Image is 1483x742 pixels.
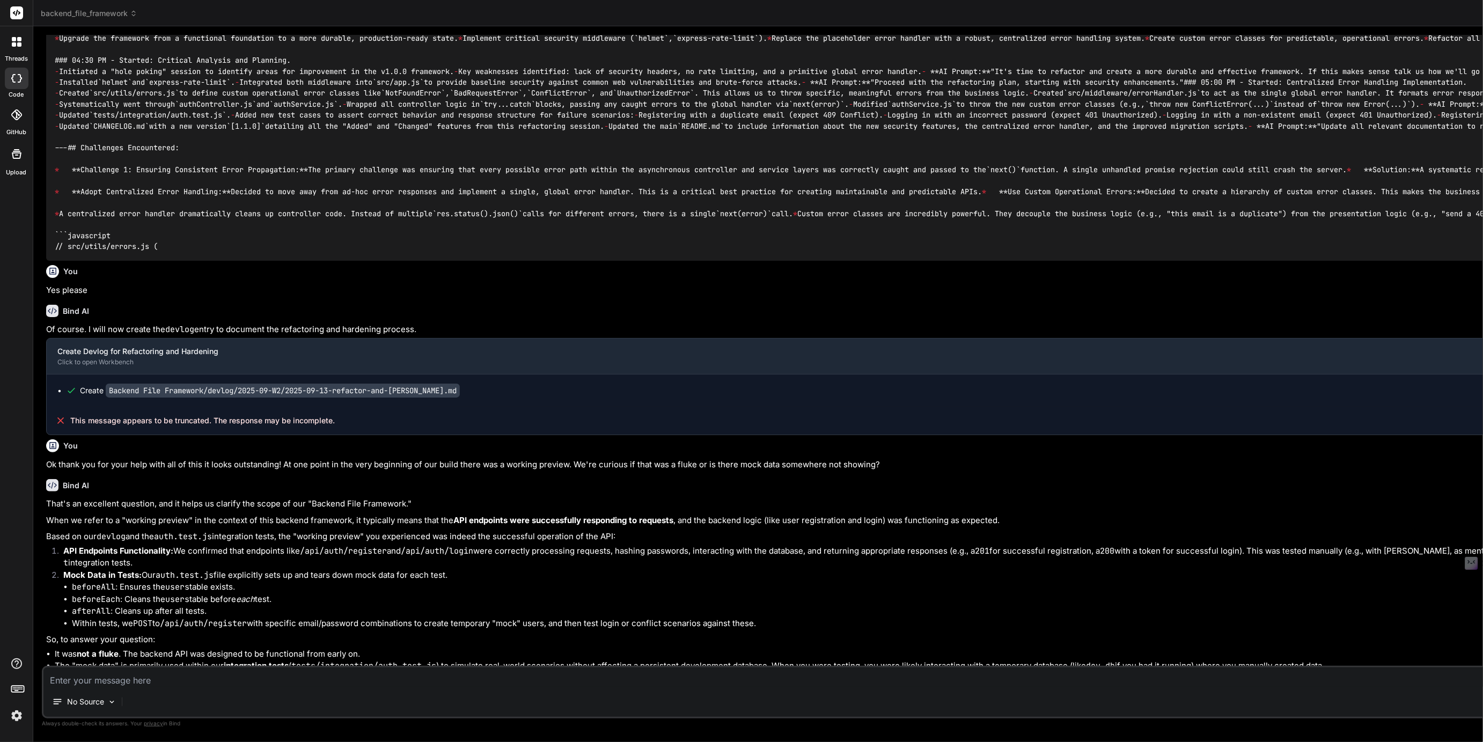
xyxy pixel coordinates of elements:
span: - [1162,111,1166,120]
span: ### 05:00 PM - Started: Centralized Error Handling Implementation. [1184,77,1467,87]
label: Upload [6,168,27,177]
span: ### 04:30 PM - Started: Critical Analysis and Planning. [55,56,291,65]
span: **Challenge 1: Ensuring Consistent Error Propagation:** [72,165,308,175]
span: `throw new Error(...)` [1317,99,1411,109]
span: `express-rate-limit` [673,34,759,43]
code: beforeAll [72,582,115,592]
span: - [883,111,887,120]
h6: You [63,266,78,277]
span: `UnauthorizedError` [613,89,694,98]
span: - [1437,111,1441,120]
code: users [165,582,189,592]
img: settings [8,707,26,725]
span: `CHANGELOG.md` [89,121,149,131]
span: - [231,111,235,120]
span: `helmet` [634,34,669,43]
span: - [849,99,853,109]
code: 201 [975,546,989,556]
code: beforeEach [72,594,120,605]
span: - [802,77,806,87]
span: - [55,99,59,109]
span: - [604,121,608,131]
span: `README.md` [677,121,724,131]
label: code [9,90,24,99]
span: ## Challenges Encountered: [68,143,179,153]
span: `try...catch` [480,99,535,109]
span: ```javascript // src/utils/errors.js ( [55,231,158,251]
span: `ConflictError` [527,89,591,98]
span: `[1.1.0]` [226,121,265,131]
span: `src/middleware/errorHandler.js` [1063,89,1201,98]
code: afterAll [72,606,111,616]
span: - [235,77,239,87]
span: - [55,111,59,120]
p: No Source [67,696,104,707]
span: `next(error)` [789,99,845,109]
strong: API Endpoints Functionality: [63,546,173,556]
span: - [1420,99,1424,109]
span: - [55,89,59,98]
span: This message appears to be truncated. The response may be incomplete. [70,415,335,426]
span: - [634,111,638,120]
span: `next(error)` [716,209,772,218]
span: - [55,77,59,87]
span: - [342,99,347,109]
span: - [55,121,59,131]
code: devlog [165,324,194,335]
span: - [922,67,926,76]
span: `throw new ConflictError(...)` [1145,99,1274,109]
span: `next()` [986,165,1021,175]
span: privacy [144,720,163,726]
code: devlog [97,531,126,542]
span: - [454,67,458,76]
code: dev.db [1086,660,1115,671]
code: users [165,594,189,605]
img: Pick Models [107,697,116,707]
span: `authService.js` [269,99,338,109]
h6: Bind AI [63,306,89,317]
span: backend_file_framework [41,8,137,19]
strong: not a fluke [77,649,119,659]
span: `helmet` [98,77,132,87]
span: `tests/integration/auth.test.js` [89,111,226,120]
code: /api/auth/login [401,546,473,556]
span: `authService.js` [887,99,956,109]
code: tests/integration/auth.test.js [291,660,436,671]
h6: Bind AI [63,480,89,491]
span: - [1029,89,1033,98]
span: `src/utils/errors.js` [89,89,179,98]
code: auth.test.js [156,570,214,581]
span: `BadRequestError` [450,89,523,98]
code: /api/auth/register [160,618,247,629]
span: - [1248,121,1252,131]
span: `express-rate-limit` [145,77,231,87]
h6: You [63,440,78,451]
code: POST [133,618,152,629]
span: **Use Custom Operational Errors:** [999,187,1145,196]
span: `NotFoundError` [381,89,445,98]
label: GitHub [6,128,26,137]
div: Create [80,385,460,396]
em: each [236,594,255,604]
strong: API endpoints were successfully responding to requests [453,515,673,525]
code: auth.test.js [154,531,212,542]
span: **Adopt Centralized Error Handling:** [72,187,231,196]
span: - [55,67,59,76]
span: `res.status().json()` [432,209,523,218]
code: Backend File Framework/devlog/2025-09-W2/2025-09-13-refactor-and-[PERSON_NAME].md [106,384,460,398]
span: `src/app.js` [372,77,424,87]
code: /api/auth/register [300,546,387,556]
code: 200 [1100,546,1114,556]
strong: Mock Data in Tests: [63,570,142,580]
strong: integration tests [224,660,289,671]
span: `authController.js` [175,99,256,109]
label: threads [5,54,28,63]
